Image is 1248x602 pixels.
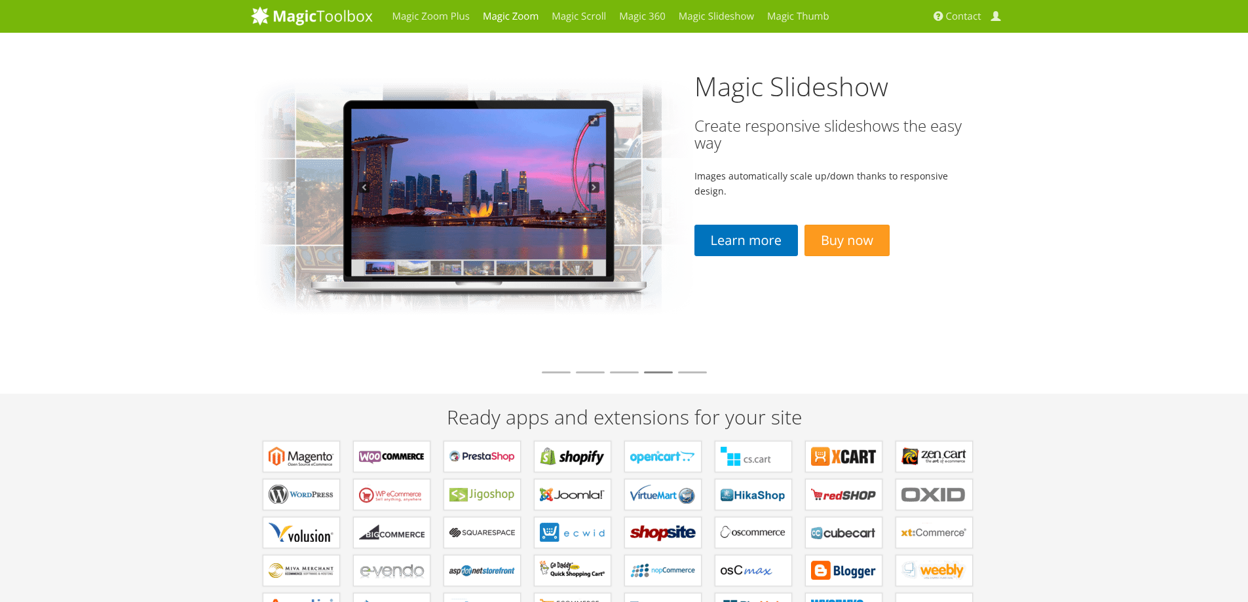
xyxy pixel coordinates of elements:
a: Plugins for CubeCart [805,517,882,548]
b: Plugins for CubeCart [811,523,877,542]
a: Extensions for ECWID [534,517,611,548]
a: Extensions for OXID [896,479,973,510]
img: magicslideshow-02.png [251,62,695,368]
b: Extensions for Blogger [811,561,877,580]
b: Components for redSHOP [811,485,877,504]
a: Modules for X-Cart [805,441,882,472]
a: Apps for Shopify [534,441,611,472]
p: Images automatically scale up/down thanks to responsive design. [694,168,965,198]
b: Components for VirtueMart [630,485,696,504]
a: Buy now [804,225,890,257]
b: Extensions for Weebly [901,561,967,580]
a: Components for redSHOP [805,479,882,510]
a: Modules for OpenCart [624,441,702,472]
b: Extensions for xt:Commerce [901,523,967,542]
a: Extensions for Miva Merchant [263,555,340,586]
a: Add-ons for CS-Cart [715,441,792,472]
a: Components for VirtueMart [624,479,702,510]
b: Extensions for ECWID [540,523,605,542]
b: Plugins for Zen Cart [901,447,967,466]
a: Plugins for Zen Cart [896,441,973,472]
b: Extensions for e-vendo [359,561,425,580]
img: MagicToolbox.com - Image tools for your website [251,6,373,26]
a: Components for Joomla [534,479,611,510]
b: Extensions for Magento [269,447,334,466]
b: Plugins for WP e-Commerce [359,485,425,504]
b: Add-ons for osCommerce [721,523,786,542]
a: Modules for PrestaShop [444,441,521,472]
b: Modules for X-Cart [811,447,877,466]
a: Add-ons for osCommerce [715,517,792,548]
b: Plugins for WooCommerce [359,447,425,466]
a: Extensions for ShopSite [624,517,702,548]
a: Extensions for Squarespace [444,517,521,548]
a: Add-ons for osCMax [715,555,792,586]
b: Extensions for Miva Merchant [269,561,334,580]
b: Extensions for nopCommerce [630,561,696,580]
a: Learn more [694,225,798,257]
b: Extensions for Squarespace [449,523,515,542]
b: Extensions for GoDaddy Shopping Cart [540,561,605,580]
h2: Ready apps and extensions for your site [251,406,998,428]
b: Add-ons for osCMax [721,561,786,580]
b: Modules for OpenCart [630,447,696,466]
b: Add-ons for CS-Cart [721,447,786,466]
a: Plugins for Jigoshop [444,479,521,510]
b: Extensions for Volusion [269,523,334,542]
b: Extensions for ShopSite [630,523,696,542]
span: Contact [946,10,981,23]
a: Plugins for WordPress [263,479,340,510]
a: Extensions for xt:Commerce [896,517,973,548]
a: Plugins for WooCommerce [353,441,430,472]
b: Components for Joomla [540,485,605,504]
a: Magic Slideshow [694,68,888,104]
a: Extensions for Magento [263,441,340,472]
b: Modules for PrestaShop [449,447,515,466]
b: Extensions for AspDotNetStorefront [449,561,515,580]
b: Plugins for WordPress [269,485,334,504]
a: Apps for Bigcommerce [353,517,430,548]
b: Apps for Bigcommerce [359,523,425,542]
b: Plugins for Jigoshop [449,485,515,504]
a: Plugins for WP e-Commerce [353,479,430,510]
a: Extensions for nopCommerce [624,555,702,586]
a: Extensions for AspDotNetStorefront [444,555,521,586]
h3: Create responsive slideshows the easy way [694,117,965,152]
b: Apps for Shopify [540,447,605,466]
a: Extensions for GoDaddy Shopping Cart [534,555,611,586]
b: Extensions for OXID [901,485,967,504]
a: Extensions for Volusion [263,517,340,548]
b: Components for HikaShop [721,485,786,504]
a: Extensions for Weebly [896,555,973,586]
a: Extensions for Blogger [805,555,882,586]
a: Extensions for e-vendo [353,555,430,586]
a: Components for HikaShop [715,479,792,510]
